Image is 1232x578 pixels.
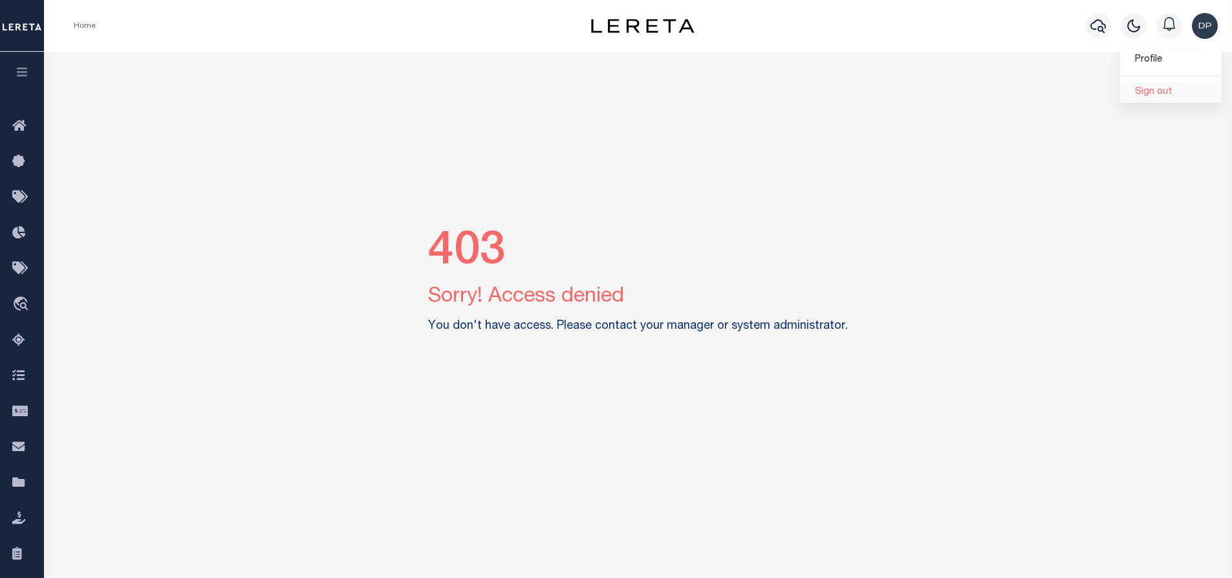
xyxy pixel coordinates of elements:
h2: 403 [428,226,848,282]
a: Sign out [1119,82,1222,103]
p: Sorry! Access denied [428,282,848,313]
img: svg+xml;base64,PHN2ZyB4bWxucz0iaHR0cDovL3d3dy53My5vcmcvMjAwMC9zdmciIHBvaW50ZXItZXZlbnRzPSJub25lIi... [1192,13,1218,39]
li: Home [74,20,96,32]
i: travel_explore [12,296,33,313]
span: Profile [1135,55,1162,64]
img: logo-dark.svg [591,19,695,33]
label: You don't have access. Please contact your manager or system administrator. [428,318,848,335]
a: Profile [1119,49,1222,71]
span: Sign out [1135,87,1172,96]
